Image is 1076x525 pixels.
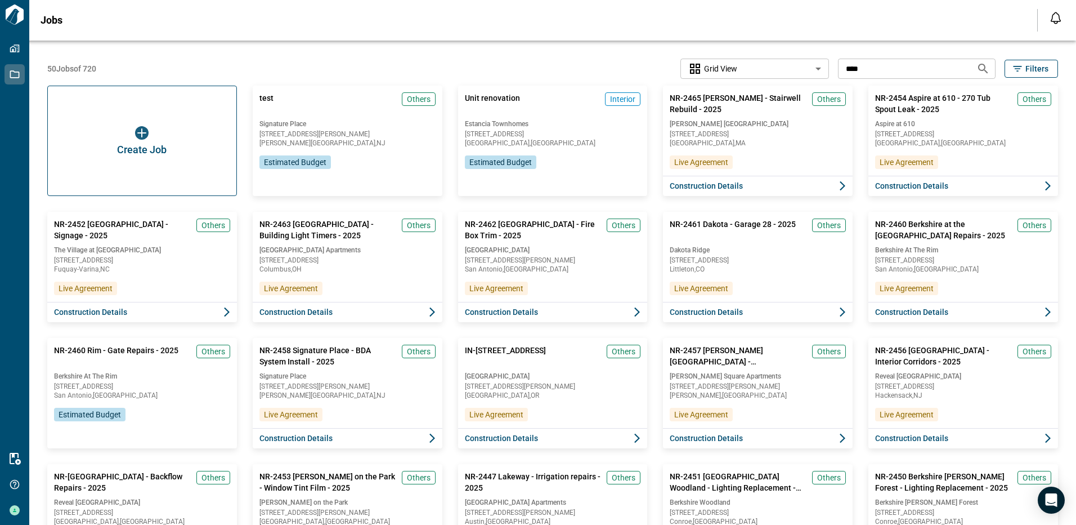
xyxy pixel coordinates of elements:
span: NR-2460 Rim - Gate Repairs - 2025 [54,345,178,367]
span: [STREET_ADDRESS] [54,383,230,390]
span: Live Agreement [674,283,728,294]
span: Fuquay-Varina , NC [54,266,230,273]
span: Others [817,94,841,105]
span: Estancia Townhomes [465,119,641,128]
span: Others [817,346,841,357]
span: Hackensack , NJ [875,392,1051,399]
span: San Antonio , [GEOGRAPHIC_DATA] [875,266,1051,273]
img: icon button [135,126,149,140]
span: Others [407,94,431,105]
span: [STREET_ADDRESS][PERSON_NAME] [259,383,436,390]
span: Estimated Budget [59,409,121,420]
span: [GEOGRAPHIC_DATA] [465,372,641,381]
span: Others [407,346,431,357]
div: Open Intercom Messenger [1038,487,1065,514]
span: [GEOGRAPHIC_DATA] Apartments [465,498,641,507]
span: Conroe , [GEOGRAPHIC_DATA] [875,518,1051,525]
span: Aspire at 610 [875,119,1051,128]
span: Live Agreement [674,409,728,420]
span: Others [1023,220,1046,231]
button: Construction Details [663,302,853,322]
span: Others [612,220,635,231]
span: Others [201,346,225,357]
span: Construction Details [259,306,333,318]
button: Construction Details [868,176,1058,196]
span: [STREET_ADDRESS] [54,257,230,264]
span: Estimated Budget [469,157,532,168]
span: Live Agreement [469,409,523,420]
span: Live Agreement [674,157,728,168]
span: The Village at [GEOGRAPHIC_DATA] [54,246,230,255]
span: Live Agreement [59,283,113,294]
span: [STREET_ADDRESS] [670,131,846,137]
span: [GEOGRAPHIC_DATA] , [GEOGRAPHIC_DATA] [875,140,1051,146]
span: NR-2463 [GEOGRAPHIC_DATA] - Building Light Timers - 2025 [259,219,397,241]
span: Construction Details [875,180,948,192]
span: [GEOGRAPHIC_DATA] Apartments [259,246,436,255]
span: [STREET_ADDRESS][PERSON_NAME] [465,383,641,390]
span: [GEOGRAPHIC_DATA] , [GEOGRAPHIC_DATA] [259,518,436,525]
span: Construction Details [670,180,743,192]
span: Others [612,346,635,357]
span: [STREET_ADDRESS] [465,131,641,137]
span: NR-2461 Dakota - Garage 28 - 2025 [670,219,796,241]
span: Construction Details [670,433,743,444]
span: Austin , [GEOGRAPHIC_DATA] [465,518,641,525]
button: Construction Details [458,302,648,322]
span: Grid View [704,63,737,74]
span: Estimated Budget [264,157,326,168]
span: [PERSON_NAME] on the Park [259,498,436,507]
span: Jobs [41,15,62,26]
span: Reveal [GEOGRAPHIC_DATA] [875,372,1051,381]
button: Construction Details [253,302,442,322]
span: Unit renovation [465,92,520,115]
span: Berkshire [PERSON_NAME] Forest [875,498,1051,507]
span: Construction Details [465,433,538,444]
span: Conroe , [GEOGRAPHIC_DATA] [670,518,846,525]
span: [STREET_ADDRESS] [670,257,846,264]
span: NR-[GEOGRAPHIC_DATA] - Backflow Repairs - 2025 [54,471,192,493]
button: Search jobs [972,57,994,80]
span: NR-2458 Signature Place - BDA System Install - 2025 [259,345,397,367]
span: Live Agreement [264,283,318,294]
span: NR-2447 Lakeway - Irrigation repairs - 2025 [465,471,603,493]
button: Construction Details [868,428,1058,448]
button: Construction Details [868,302,1058,322]
span: Others [1023,346,1046,357]
span: test [259,92,274,115]
span: [STREET_ADDRESS][PERSON_NAME] [670,383,846,390]
span: 50 Jobs of 720 [47,63,96,74]
span: Filters [1025,63,1048,74]
span: NR-2456 [GEOGRAPHIC_DATA] - Interior Corridors - 2025 [875,345,1013,367]
span: [PERSON_NAME] , [GEOGRAPHIC_DATA] [670,392,846,399]
span: [STREET_ADDRESS] [875,509,1051,516]
span: Columbus , OH [259,266,436,273]
span: Berkshire Woodland [670,498,846,507]
span: San Antonio , [GEOGRAPHIC_DATA] [54,392,230,399]
span: Others [1023,472,1046,483]
span: [STREET_ADDRESS] [54,509,230,516]
span: [STREET_ADDRESS][PERSON_NAME] [465,257,641,264]
span: Others [407,220,431,231]
span: [GEOGRAPHIC_DATA] , [GEOGRAPHIC_DATA] [465,140,641,146]
span: [STREET_ADDRESS][PERSON_NAME] [259,131,436,137]
span: Construction Details [259,433,333,444]
span: [PERSON_NAME] [GEOGRAPHIC_DATA] [670,119,846,128]
span: NR-2452 [GEOGRAPHIC_DATA] - Signage - 2025 [54,219,192,241]
button: Construction Details [663,176,853,196]
span: NR-2457 [PERSON_NAME][GEOGRAPHIC_DATA] - [GEOGRAPHIC_DATA] - 2025 [670,345,808,367]
span: Dakota Ridge [670,246,846,255]
span: NR-2450 Berkshire [PERSON_NAME] Forest - Lighting Replacement - 2025 [875,471,1013,493]
span: Create Job [117,144,167,155]
span: Others [201,472,225,483]
span: Others [612,472,635,483]
span: Live Agreement [880,283,934,294]
button: Open notification feed [1047,9,1065,27]
span: Berkshire At The Rim [875,246,1051,255]
span: Berkshire At The Rim [54,372,230,381]
span: Live Agreement [880,409,934,420]
button: Construction Details [663,428,853,448]
span: [PERSON_NAME][GEOGRAPHIC_DATA] , NJ [259,392,436,399]
span: Construction Details [465,306,538,318]
span: Signature Place [259,372,436,381]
